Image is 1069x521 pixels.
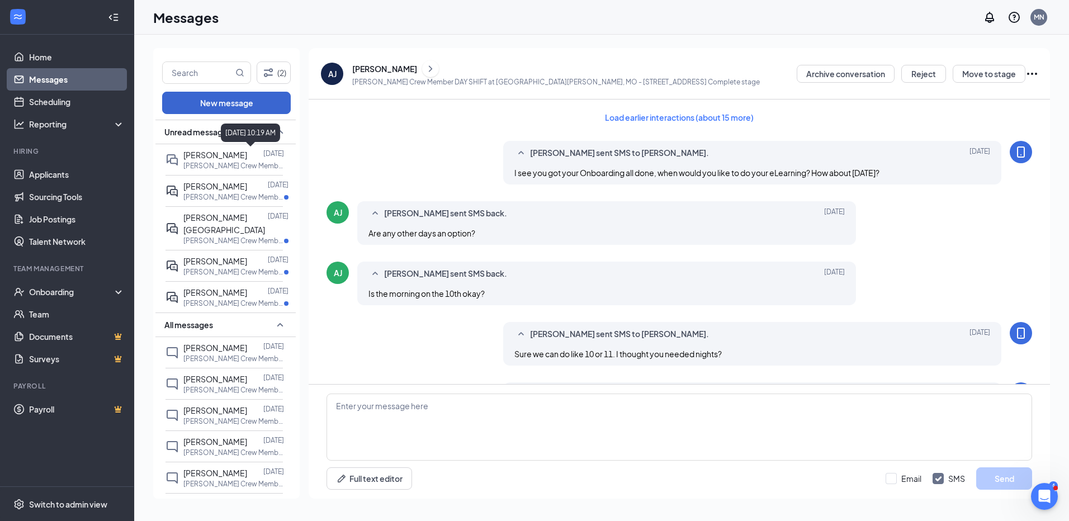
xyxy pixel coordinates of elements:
p: [PERSON_NAME] Crew Member at [GEOGRAPHIC_DATA][PERSON_NAME], [GEOGRAPHIC_DATA][STREET_ADDRESS] [183,479,284,489]
a: Team [29,303,125,325]
svg: ChatInactive [165,409,179,422]
p: [PERSON_NAME] Crew Member DAY SHIFT at [GEOGRAPHIC_DATA][PERSON_NAME], [GEOGRAPHIC_DATA][STREET_A... [183,192,284,202]
svg: MobileSms [1014,145,1028,159]
button: Move to stage [953,65,1025,83]
a: Messages [29,68,125,91]
p: [DATE] [263,342,284,351]
svg: ActiveDoubleChat [165,259,179,273]
span: [PERSON_NAME] [183,437,247,447]
p: [PERSON_NAME] Crew Member DAY SHIFT at [GEOGRAPHIC_DATA][PERSON_NAME], [GEOGRAPHIC_DATA][STREET_A... [183,354,284,363]
p: [DATE] [263,467,284,476]
div: Payroll [13,381,122,391]
div: [PERSON_NAME] [352,63,417,74]
svg: SmallChevronUp [273,125,287,139]
span: [PERSON_NAME] [183,374,247,384]
p: [DATE] [263,404,284,414]
svg: Analysis [13,119,25,130]
svg: SmallChevronUp [273,318,287,331]
span: [DATE] [969,328,990,341]
a: Applicants [29,163,125,186]
button: Reject [901,65,946,83]
svg: ActiveDoubleChat [165,222,179,235]
div: Onboarding [29,286,115,297]
p: [DATE] [263,498,284,508]
svg: ChatInactive [165,346,179,359]
span: [PERSON_NAME] [183,287,247,297]
p: [DATE] [263,435,284,445]
p: [PERSON_NAME] Crew Member DAY SHIFT at [GEOGRAPHIC_DATA][PERSON_NAME], MO - [STREET_ADDRESS] Comp... [352,77,760,87]
span: Are any other days an option? [368,228,475,238]
span: I see you got your Onboarding all done, when would you like to do your eLearning? How about [DATE]? [514,168,879,178]
svg: SmallChevronUp [368,267,382,281]
svg: SmallChevronUp [368,207,382,220]
span: [PERSON_NAME] [183,181,247,191]
p: [DATE] [263,149,284,158]
div: Switch to admin view [29,499,107,510]
span: [DATE] [969,146,990,160]
iframe: Intercom live chat [1031,483,1058,510]
svg: ActiveDoubleChat [165,184,179,198]
svg: ChatInactive [165,377,179,391]
svg: MagnifyingGlass [235,68,244,77]
svg: Filter [262,66,275,79]
span: [PERSON_NAME] sent SMS to [PERSON_NAME]. [530,328,709,341]
span: All messages [164,319,213,330]
a: Scheduling [29,91,125,113]
div: [DATE] 10:19 AM [221,124,280,142]
p: [DATE] [268,180,288,190]
span: Unread messages [164,126,231,138]
div: Hiring [13,146,122,156]
div: Reporting [29,119,125,130]
span: [PERSON_NAME] [183,468,247,478]
p: [PERSON_NAME] Crew Member at [GEOGRAPHIC_DATA][PERSON_NAME], [GEOGRAPHIC_DATA][STREET_ADDRESS] [183,161,284,170]
svg: Settings [13,499,25,510]
p: [PERSON_NAME] Crew Member DAY SHIFT at [GEOGRAPHIC_DATA][PERSON_NAME], [GEOGRAPHIC_DATA][STREET_A... [183,267,284,277]
span: Sure we can do like 10 or 11. I thought you needed nights? [514,349,722,359]
svg: Collapse [108,12,119,23]
a: SurveysCrown [29,348,125,370]
svg: SmallChevronUp [514,146,528,160]
svg: ChatInactive [165,440,179,453]
div: 4 [1049,481,1058,491]
a: DocumentsCrown [29,325,125,348]
div: AJ [334,207,342,218]
p: [PERSON_NAME] Crew Member at [GEOGRAPHIC_DATA][PERSON_NAME], [GEOGRAPHIC_DATA][STREET_ADDRESS] [183,448,284,457]
button: Load earlier interactions (about 15 more) [595,108,763,126]
svg: UserCheck [13,286,25,297]
a: Sourcing Tools [29,186,125,208]
svg: QuestionInfo [1007,11,1021,24]
button: Send [976,467,1032,490]
button: New message [162,92,291,114]
span: [DATE] [824,267,845,281]
p: [PERSON_NAME] Crew Member at [GEOGRAPHIC_DATA][PERSON_NAME], [GEOGRAPHIC_DATA][STREET_ADDRESS] [183,416,284,426]
button: ChevronRight [422,60,439,77]
span: [PERSON_NAME] sent SMS back. [384,207,507,220]
button: Archive conversation [797,65,895,83]
p: [PERSON_NAME] Crew Member at [GEOGRAPHIC_DATA][PERSON_NAME], [GEOGRAPHIC_DATA][STREET_ADDRESS] [183,299,284,308]
p: [DATE] [268,286,288,296]
div: Team Management [13,264,122,273]
svg: Pen [336,473,347,484]
span: [DATE] [824,207,845,220]
p: [DATE] [263,373,284,382]
span: [PERSON_NAME] [183,256,247,266]
svg: MobileSms [1014,326,1028,340]
p: [DATE] [268,211,288,221]
span: [PERSON_NAME] [183,405,247,415]
p: [PERSON_NAME] Crew Member at [GEOGRAPHIC_DATA][PERSON_NAME], [GEOGRAPHIC_DATA][STREET_ADDRESS] [183,236,284,245]
svg: DoubleChat [165,153,179,167]
a: Home [29,46,125,68]
svg: Ellipses [1025,67,1039,80]
span: Is the morning on the 10th okay? [368,288,485,299]
svg: ChatInactive [165,471,179,485]
a: PayrollCrown [29,398,125,420]
span: [PERSON_NAME] [183,150,247,160]
h1: Messages [153,8,219,27]
svg: ActiveDoubleChat [165,291,179,304]
svg: SmallChevronUp [514,328,528,341]
span: [PERSON_NAME] sent SMS to [PERSON_NAME]. [530,146,709,160]
span: [PERSON_NAME][GEOGRAPHIC_DATA] [183,212,265,235]
svg: WorkstreamLogo [12,11,23,22]
button: Full text editorPen [327,467,412,490]
div: AJ [328,68,337,79]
